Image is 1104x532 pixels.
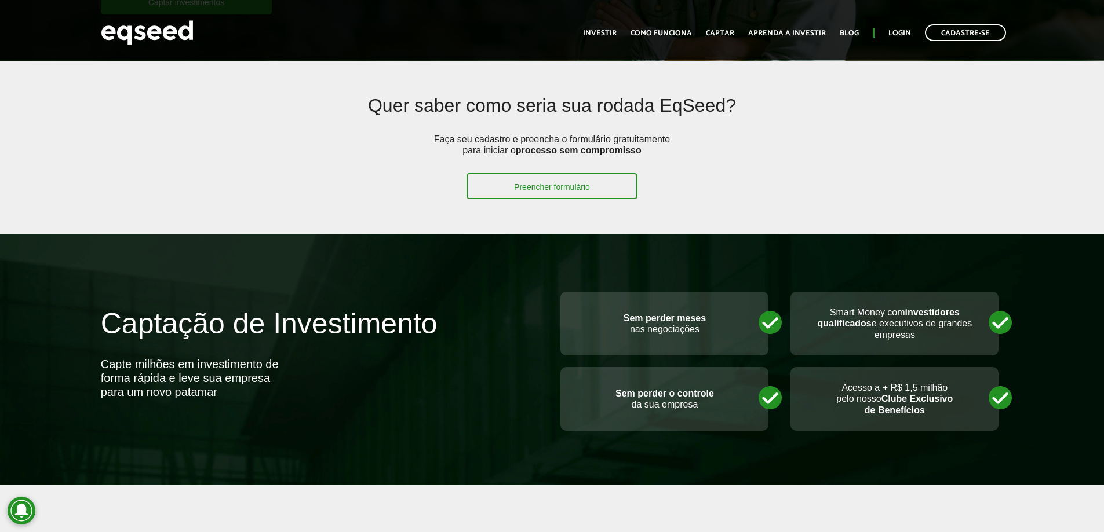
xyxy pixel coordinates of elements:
h2: Quer saber como seria sua rodada EqSeed? [192,96,911,133]
a: Investir [583,30,617,37]
a: Captar [706,30,734,37]
a: Como funciona [631,30,692,37]
p: Smart Money com e executivos de grandes empresas [802,307,987,340]
p: Acesso a + R$ 1,5 milhão pelo nosso [802,382,987,416]
strong: Sem perder meses [624,313,706,323]
a: Aprenda a investir [748,30,826,37]
a: Preencher formulário [467,173,637,199]
p: nas negociações [572,313,757,335]
strong: Clube Exclusivo de Benefícios [865,394,953,414]
a: Blog [840,30,859,37]
img: EqSeed [101,17,194,48]
strong: processo sem compromisso [516,145,642,155]
strong: Sem perder o controle [615,388,714,398]
h2: Captação de Investimento [101,308,544,357]
strong: investidores qualificados [817,307,959,328]
div: Capte milhões em investimento de forma rápida e leve sua empresa para um novo patamar [101,357,286,399]
p: Faça seu cadastro e preencha o formulário gratuitamente para iniciar o [430,134,673,173]
a: Cadastre-se [925,24,1006,41]
a: Login [888,30,911,37]
p: da sua empresa [572,388,757,410]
